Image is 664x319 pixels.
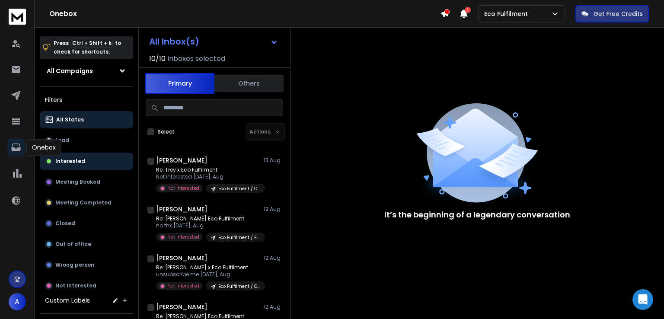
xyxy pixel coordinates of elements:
button: Meeting Completed [40,194,133,211]
p: Not Interested [167,234,199,240]
p: no thx [DATE], Aug [156,222,260,229]
p: Out of office [55,241,91,248]
button: All Status [40,111,133,128]
button: Out of office [40,236,133,253]
span: 10 / 10 [149,54,166,64]
h1: [PERSON_NAME] [156,254,207,262]
h3: Filters [40,94,133,106]
button: Get Free Credits [575,5,649,22]
span: Ctrl + Shift + k [71,38,113,48]
h3: Inboxes selected [167,54,225,64]
button: All Inbox(s) [142,33,285,50]
p: 12 Aug [264,206,283,213]
button: A [9,293,26,310]
h1: [PERSON_NAME] [156,156,207,165]
p: Wrong person [55,262,94,268]
button: Interested [40,153,133,170]
p: Eco Fulfilment [484,10,531,18]
h3: Custom Labels [45,296,90,305]
button: Wrong person [40,256,133,274]
p: Lead [55,137,69,144]
p: Not Interested [167,185,199,191]
p: Not Interested [55,282,96,289]
button: Not Interested [40,277,133,294]
p: unsubscribe me [DATE], Aug [156,271,260,278]
p: Re: Trey x Eco Fulfilment [156,166,260,173]
p: Eco Fulfilment / Free Consultation - Postage Cost Analysis / 11-25 [218,234,260,241]
p: Eco Fulfilment / Case Study / 11-50 [218,283,260,290]
span: 1 [465,7,471,13]
h1: [PERSON_NAME] [156,303,207,311]
h1: [PERSON_NAME] [156,205,207,214]
p: It’s the beginning of a legendary conversation [384,209,570,221]
p: Closed [55,220,75,227]
p: Interested [55,158,85,165]
p: Re: [PERSON_NAME] x Eco Fulfilment [156,264,260,271]
button: Lead [40,132,133,149]
div: Open Intercom Messenger [632,289,653,310]
h1: All Inbox(s) [149,37,199,46]
label: Select [158,128,175,135]
p: Press to check for shortcuts. [54,39,121,56]
p: Not Interested [167,283,199,289]
p: 12 Aug [264,303,283,310]
h1: All Campaigns [47,67,93,75]
button: Others [214,74,284,93]
p: Eco Fulfilment / Case Study / 11-50 [218,185,260,192]
button: Primary [145,73,214,94]
img: logo [9,9,26,25]
button: Meeting Booked [40,173,133,191]
div: Onebox [26,139,61,156]
p: Not interested [DATE], Aug [156,173,260,180]
p: All Status [56,116,84,123]
p: Meeting Completed [55,199,112,206]
button: Closed [40,215,133,232]
p: Re: [PERSON_NAME] Eco Fulfilment [156,215,260,222]
button: All Campaigns [40,62,133,80]
h1: Onebox [49,9,441,19]
p: 13 Aug [264,157,283,164]
p: Meeting Booked [55,179,100,185]
p: 12 Aug [264,255,283,262]
p: Get Free Credits [594,10,643,18]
